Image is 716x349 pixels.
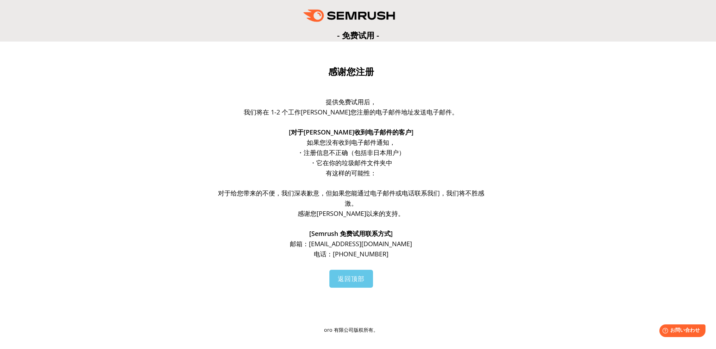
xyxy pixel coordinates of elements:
[289,128,413,136] font: [对于[PERSON_NAME]收到电子邮件的客户]
[307,138,396,147] font: 如果您没有收到电子邮件通知，
[337,30,379,41] font: - 免费试用 -
[309,229,393,238] font: [Semrush 免费试用联系方式]
[309,239,412,248] font: [EMAIL_ADDRESS][DOMAIN_NAME]
[290,239,309,248] font: 邮箱：
[314,250,388,258] font: 电话：[PHONE_NUMBER]
[329,270,373,288] a: 返回顶部
[326,169,376,177] font: 有这样的可能性：
[328,67,374,77] font: 感谢您注册
[298,209,404,218] font: 感谢您[PERSON_NAME]以来的支持。
[218,189,484,207] font: 对于给您带来的不便，我们深表歉意，但如果您能通过电子邮件或电话联系我们，我们将不胜感激。
[338,274,365,283] font: 返回顶部
[244,108,458,116] font: 我们将在 1-2 个工作[PERSON_NAME]您注册的电子邮件地址发送电子邮件。
[326,98,376,106] font: 提供免费试用后，
[324,326,378,333] font: oro 有限公司版权所有。
[310,158,392,167] font: ・它在你的垃圾邮件文件夹中
[297,148,405,157] font: ・注册信息不正确（包括非日本用户）
[653,322,708,341] iframe: Help widget launcher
